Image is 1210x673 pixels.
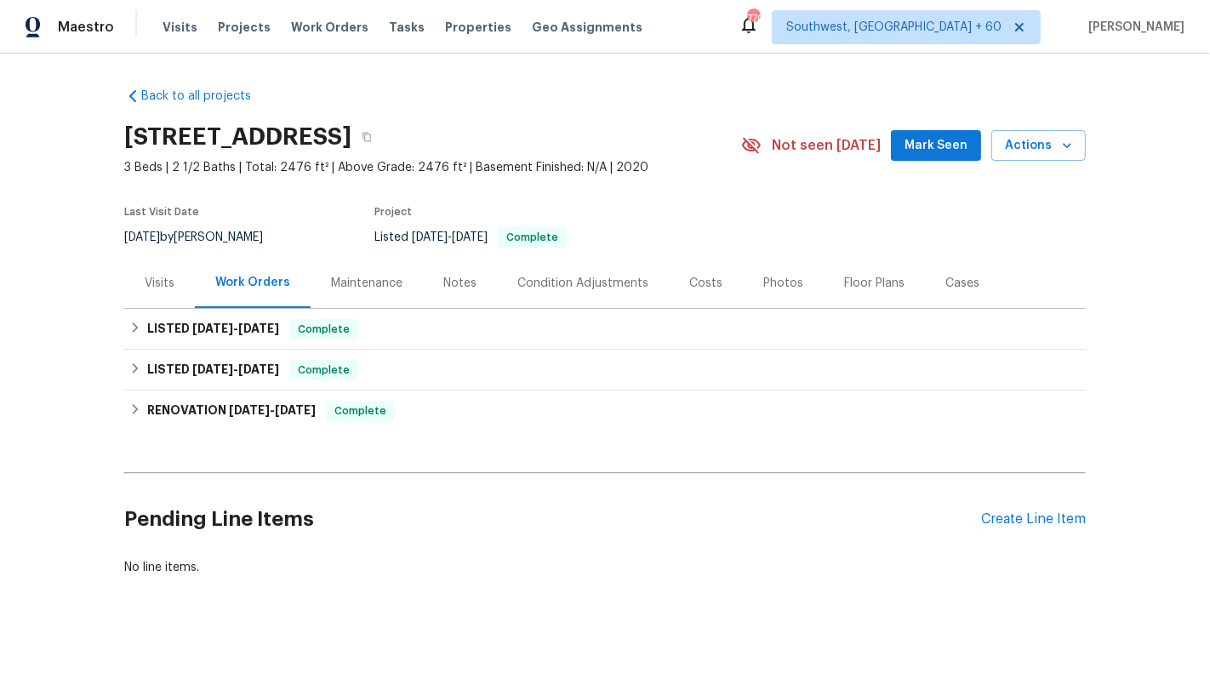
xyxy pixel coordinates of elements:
span: [DATE] [412,231,448,243]
div: Create Line Item [981,511,1086,528]
span: [DATE] [124,231,160,243]
span: Complete [499,232,565,242]
span: [DATE] [452,231,488,243]
div: Visits [145,275,174,292]
div: RENOVATION [DATE]-[DATE]Complete [124,391,1086,431]
span: Listed [374,231,567,243]
span: Complete [291,321,357,338]
span: Mark Seen [905,135,967,157]
div: Work Orders [215,274,290,291]
span: Southwest, [GEOGRAPHIC_DATA] + 60 [786,19,1002,36]
span: [DATE] [275,404,316,416]
span: Complete [328,402,393,419]
span: Tasks [389,21,425,33]
span: - [192,322,279,334]
div: LISTED [DATE]-[DATE]Complete [124,309,1086,350]
div: Cases [945,275,979,292]
span: Maestro [58,19,114,36]
div: LISTED [DATE]-[DATE]Complete [124,350,1086,391]
div: 770 [747,10,759,27]
div: No line items. [124,559,1086,576]
div: Condition Adjustments [517,275,648,292]
span: - [192,363,279,375]
span: [DATE] [192,322,233,334]
span: [DATE] [238,363,279,375]
h2: [STREET_ADDRESS] [124,128,351,145]
span: Projects [218,19,271,36]
h6: LISTED [147,319,279,339]
div: by [PERSON_NAME] [124,227,283,248]
div: Maintenance [331,275,402,292]
h6: LISTED [147,360,279,380]
span: Last Visit Date [124,207,199,217]
span: [DATE] [229,404,270,416]
h6: RENOVATION [147,401,316,421]
span: Complete [291,362,357,379]
span: [DATE] [192,363,233,375]
span: Geo Assignments [532,19,642,36]
div: Costs [689,275,722,292]
h2: Pending Line Items [124,480,981,559]
span: 3 Beds | 2 1/2 Baths | Total: 2476 ft² | Above Grade: 2476 ft² | Basement Finished: N/A | 2020 [124,159,741,176]
span: Properties [445,19,511,36]
span: Actions [1005,135,1072,157]
button: Actions [991,130,1086,162]
span: Work Orders [291,19,368,36]
div: Photos [763,275,803,292]
span: - [229,404,316,416]
button: Mark Seen [891,130,981,162]
button: Copy Address [351,122,382,152]
span: Not seen [DATE] [772,137,881,154]
span: Project [374,207,412,217]
a: Back to all projects [124,88,288,105]
span: Visits [163,19,197,36]
span: - [412,231,488,243]
div: Notes [443,275,477,292]
span: [PERSON_NAME] [1082,19,1184,36]
span: [DATE] [238,322,279,334]
div: Floor Plans [844,275,905,292]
